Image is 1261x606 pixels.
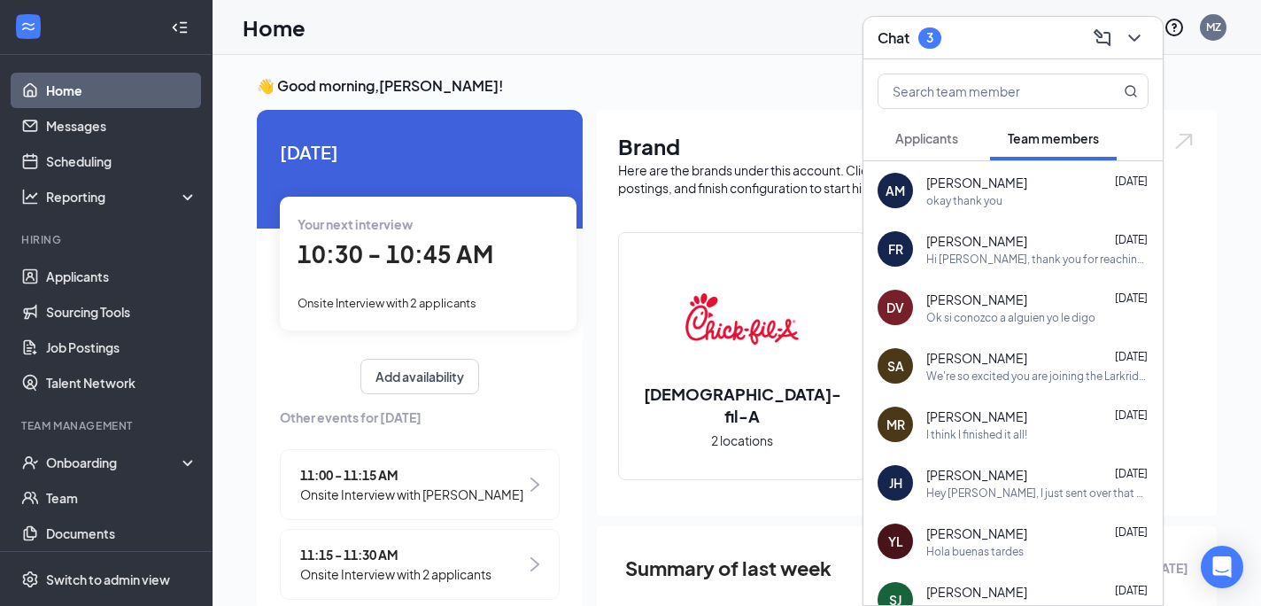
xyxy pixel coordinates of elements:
[1115,291,1148,305] span: [DATE]
[618,161,1195,197] div: Here are the brands under this account. Click into a brand to see your locations, managers, job p...
[878,28,909,48] h3: Chat
[298,239,493,268] span: 10:30 - 10:45 AM
[300,564,491,584] span: Onsite Interview with 2 applicants
[171,19,189,36] svg: Collapse
[886,182,905,199] div: AM
[1092,27,1113,49] svg: ComposeMessage
[888,532,903,550] div: YL
[1206,19,1221,35] div: MZ
[300,465,523,485] span: 11:00 - 11:15 AM
[1115,467,1148,480] span: [DATE]
[360,359,479,394] button: Add availability
[926,583,1027,601] span: [PERSON_NAME]
[926,30,933,45] div: 3
[619,383,865,427] h2: [DEMOGRAPHIC_DATA]-fil-A
[257,76,1217,96] h3: 👋 Good morning, [PERSON_NAME] !
[21,188,39,206] svg: Analysis
[886,299,904,316] div: DV
[1172,131,1195,151] img: open.6027fd2a22e1237b5b06.svg
[685,262,799,376] img: Chick-fil-A
[895,130,958,146] span: Applicants
[280,408,560,427] span: Other events for [DATE]
[300,485,523,504] span: Onsite Interview with [PERSON_NAME]
[21,418,194,433] div: Team Management
[618,131,1195,161] h1: Brand
[1201,546,1243,588] div: Open Intercom Messenger
[926,544,1024,559] div: Hola buenas tardes
[926,349,1027,367] span: [PERSON_NAME]
[298,216,413,232] span: Your next interview
[1124,84,1138,98] svg: MagnifyingGlass
[926,427,1027,442] div: I think I finished it all!
[46,188,198,206] div: Reporting
[46,108,197,144] a: Messages
[280,138,560,166] span: [DATE]
[889,474,902,492] div: JH
[926,524,1027,542] span: [PERSON_NAME]
[46,480,197,516] a: Team
[926,291,1027,308] span: [PERSON_NAME]
[926,193,1002,208] div: okay thank you
[243,12,306,43] h1: Home
[926,486,1149,501] div: Hey [PERSON_NAME], I just sent over that paperwork, if you could go ahead and fill that out befor...
[1115,350,1148,363] span: [DATE]
[21,571,39,588] svg: Settings
[46,516,197,551] a: Documents
[888,240,903,258] div: FR
[886,416,905,433] div: MR
[46,330,197,365] a: Job Postings
[926,310,1095,325] div: Ok si conozco a alguien yo le digo
[1164,17,1185,38] svg: QuestionInfo
[1115,525,1148,539] span: [DATE]
[1115,233,1148,246] span: [DATE]
[1120,24,1149,52] button: ChevronDown
[300,545,491,564] span: 11:15 - 11:30 AM
[1115,584,1148,597] span: [DATE]
[1115,175,1148,188] span: [DATE]
[298,296,476,310] span: Onsite Interview with 2 applicants
[1088,24,1117,52] button: ComposeMessage
[1124,27,1145,49] svg: ChevronDown
[46,454,182,471] div: Onboarding
[19,18,37,35] svg: WorkstreamLogo
[1008,130,1099,146] span: Team members
[878,74,1088,108] input: Search team member
[926,369,1149,384] div: We're so excited you are joining the Larkridge [DEMOGRAPHIC_DATA]-fil-Ateam ! Do you know anyone ...
[711,431,773,450] span: 2 locations
[46,259,197,294] a: Applicants
[21,232,194,247] div: Hiring
[926,252,1149,267] div: Hi [PERSON_NAME], thank you for reaching out [DATE]. It looks like your availibilty isn't quite a...
[46,73,197,108] a: Home
[46,365,197,400] a: Talent Network
[926,408,1027,425] span: [PERSON_NAME]
[926,174,1027,191] span: [PERSON_NAME]
[926,466,1027,484] span: [PERSON_NAME]
[46,144,197,179] a: Scheduling
[1115,408,1148,422] span: [DATE]
[625,553,832,584] span: Summary of last week
[46,294,197,330] a: Sourcing Tools
[887,357,904,375] div: SA
[21,454,39,471] svg: UserCheck
[926,232,1027,250] span: [PERSON_NAME]
[46,571,170,588] div: Switch to admin view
